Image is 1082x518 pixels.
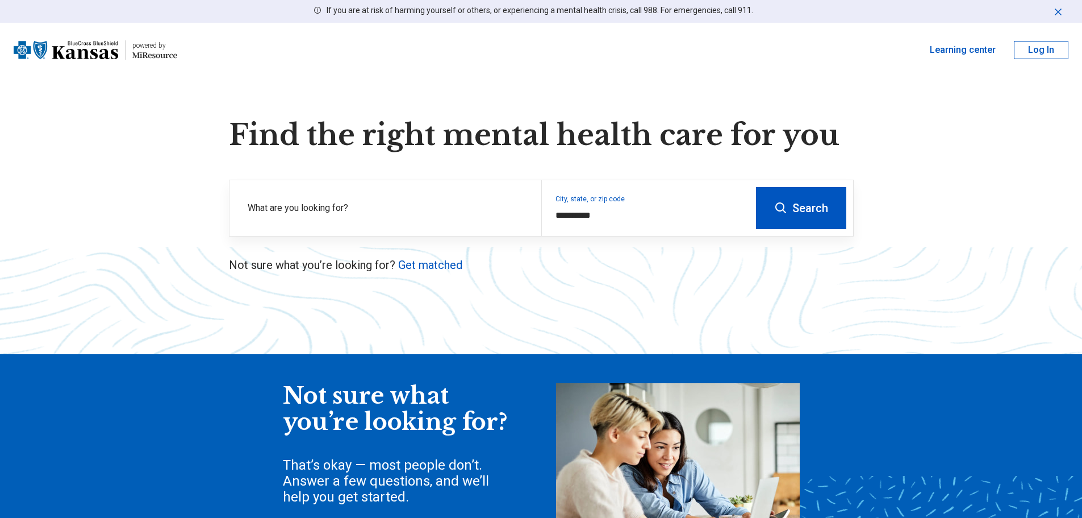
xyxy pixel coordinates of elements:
div: powered by [132,40,177,51]
p: If you are at risk of harming yourself or others, or experiencing a mental health crisis, call 98... [327,5,753,16]
div: That’s okay — most people don’t. Answer a few questions, and we’ll help you get started. [283,457,510,505]
a: Get matched [398,258,462,272]
p: Not sure what you’re looking for? [229,257,854,273]
button: Log In [1014,41,1068,59]
h1: Find the right mental health care for you [229,118,854,152]
button: Search [756,187,846,229]
label: What are you looking for? [248,201,528,215]
a: Blue Cross Blue Shield Kansaspowered by [14,36,177,64]
div: Not sure what you’re looking for? [283,383,510,435]
a: Learning center [930,43,996,57]
img: Blue Cross Blue Shield Kansas [14,36,118,64]
button: Dismiss [1052,5,1064,18]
